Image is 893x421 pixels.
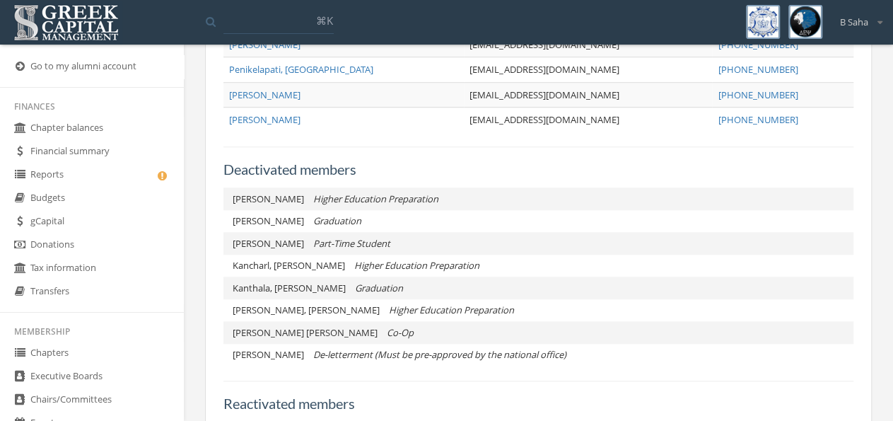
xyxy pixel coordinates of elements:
[355,282,403,294] em: Graduation
[229,63,373,76] a: Penikelapati, [GEOGRAPHIC_DATA]
[233,259,345,272] span: Kancharl, [PERSON_NAME]
[354,259,479,272] em: Higher Education Preparation
[316,13,333,28] span: ⌘K
[469,38,619,51] a: [EMAIL_ADDRESS][DOMAIN_NAME]
[469,113,619,126] a: [EMAIL_ADDRESS][DOMAIN_NAME]
[229,38,300,51] a: [PERSON_NAME]
[840,16,868,29] span: B Saha
[718,113,798,126] a: [PHONE_NUMBER]
[233,348,304,361] span: [PERSON_NAME]
[718,38,798,51] a: [PHONE_NUMBER]
[389,304,514,316] em: Higher Education Preparation
[229,88,300,101] a: [PERSON_NAME]
[313,214,361,227] em: Graduation
[313,192,438,205] em: Higher Education Preparation
[233,237,304,250] span: [PERSON_NAME]
[233,326,378,339] span: [PERSON_NAME] [PERSON_NAME]
[233,304,380,316] span: [PERSON_NAME], [PERSON_NAME]
[387,326,414,339] em: Co-Op
[229,113,300,126] a: [PERSON_NAME]
[718,63,798,76] a: [PHONE_NUMBER]
[233,192,304,205] span: [PERSON_NAME]
[831,5,882,29] div: B Saha
[233,282,346,294] span: Kanthala, [PERSON_NAME]
[313,348,566,361] em: De-letterment (Must be pre-approved by the national office)
[223,396,853,411] h5: Reactivated members
[233,214,304,227] span: [PERSON_NAME]
[469,63,619,76] a: [EMAIL_ADDRESS][DOMAIN_NAME]
[223,161,853,177] h5: Deactivated members
[718,88,798,101] a: [PHONE_NUMBER]
[313,237,390,250] em: Part-Time Student
[469,88,619,101] a: [EMAIL_ADDRESS][DOMAIN_NAME]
